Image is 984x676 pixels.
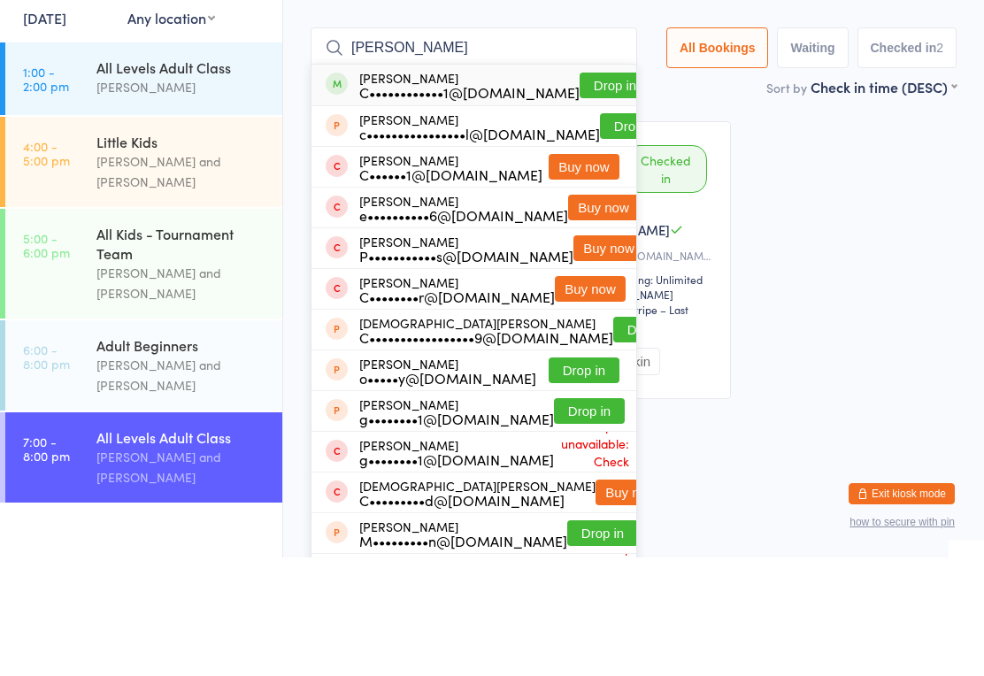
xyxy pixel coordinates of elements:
[23,461,70,489] time: 6:00 - 8:00 pm
[359,611,596,626] div: C•••••••••d@[DOMAIN_NAME]
[613,435,684,461] button: Drop in
[96,250,267,270] div: Little Kids
[676,68,856,86] span: 4 Project [GEOGRAPHIC_DATA]
[23,350,70,378] time: 5:00 - 6:00 pm
[811,196,957,215] div: Check in time (DESC)
[5,235,282,326] a: 4:00 -5:00 pmLittle Kids[PERSON_NAME] and [PERSON_NAME]
[359,367,573,381] div: P•••••••••••s@[DOMAIN_NAME]
[359,597,596,626] div: [DEMOGRAPHIC_DATA][PERSON_NAME]
[858,34,938,51] span: Scanner input
[625,264,706,311] div: Checked in
[359,231,600,259] div: [PERSON_NAME]
[359,394,555,422] div: [PERSON_NAME]
[580,191,650,217] button: Drop in
[849,602,955,623] button: Exit kiosk mode
[18,13,84,80] img: Gracie Humaita Noosa
[96,546,267,565] div: All Levels Adult Class
[96,381,267,422] div: [PERSON_NAME] and [PERSON_NAME]
[359,530,554,544] div: g••••••••1@[DOMAIN_NAME]
[600,232,671,257] button: Drop in
[666,146,769,187] button: All Bookings
[5,439,282,529] a: 6:00 -8:00 pmAdult Beginners[PERSON_NAME] and [PERSON_NAME]
[359,312,568,341] div: [PERSON_NAME]
[359,449,613,463] div: C•••••••••••••••••9@[DOMAIN_NAME]
[359,516,554,544] div: [PERSON_NAME]
[23,553,70,581] time: 7:00 - 8:00 pm
[421,68,649,86] span: [PERSON_NAME] and [PERSON_NAME]
[23,183,69,211] time: 1:00 - 2:00 pm
[359,571,554,585] div: g••••••••1@[DOMAIN_NAME]
[5,161,282,234] a: 1:00 -2:00 pmAll Levels Adult Class[PERSON_NAME]
[359,204,580,218] div: C••••••••••••1@[DOMAIN_NAME]
[127,127,215,146] div: Any location
[96,473,267,514] div: [PERSON_NAME] and [PERSON_NAME]
[359,652,567,666] div: M•••••••••n@[DOMAIN_NAME]
[23,127,66,146] a: [DATE]
[554,517,625,542] button: Drop in
[359,272,542,300] div: [PERSON_NAME]
[96,270,267,311] div: [PERSON_NAME] and [PERSON_NAME]
[359,189,580,218] div: [PERSON_NAME]
[359,286,542,300] div: C••••••1@[DOMAIN_NAME]
[359,557,554,585] div: [PERSON_NAME]
[311,68,394,86] span: [DATE] 7:00pm
[596,598,666,624] button: Buy now
[96,565,267,606] div: [PERSON_NAME] and [PERSON_NAME]
[359,489,536,503] div: o•••••y@[DOMAIN_NAME]
[359,408,555,422] div: C••••••••r@[DOMAIN_NAME]
[96,196,267,216] div: [PERSON_NAME]
[96,454,267,473] div: Adult Beginners
[96,176,267,196] div: All Levels Adult Class
[560,405,673,420] div: Adult [PERSON_NAME]
[127,97,215,127] div: At
[96,342,267,381] div: All Kids - Tournament Team
[359,326,568,341] div: e••••••••••6@[DOMAIN_NAME]
[23,97,110,127] div: Events for
[359,475,536,503] div: [PERSON_NAME]
[549,273,619,298] button: Buy now
[359,245,600,259] div: c••••••••••••••••l@[DOMAIN_NAME]
[554,531,634,611] span: Drop-in unavailable: Check membership
[766,197,807,215] label: Sort by
[5,531,282,621] a: 7:00 -8:00 pmAll Levels Adult Class[PERSON_NAME] and [PERSON_NAME]
[359,638,567,666] div: [PERSON_NAME]
[549,476,619,502] button: Drop in
[23,257,70,286] time: 4:00 - 5:00 pm
[5,327,282,437] a: 5:00 -6:00 pmAll Kids - Tournament Team[PERSON_NAME] and [PERSON_NAME]
[359,434,613,463] div: [DEMOGRAPHIC_DATA][PERSON_NAME]
[568,313,639,339] button: Buy now
[359,353,573,381] div: [PERSON_NAME]
[857,146,957,187] button: Checked in2
[555,395,626,420] button: Buy now
[710,34,796,51] span: Manual search
[311,25,957,54] h2: All Levels Adult Class Check-in
[311,146,637,187] input: Search
[849,634,955,647] button: how to secure with pin
[567,639,638,664] button: Drop in
[573,354,644,380] button: Buy now
[936,159,943,173] div: 2
[777,146,848,187] button: Waiting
